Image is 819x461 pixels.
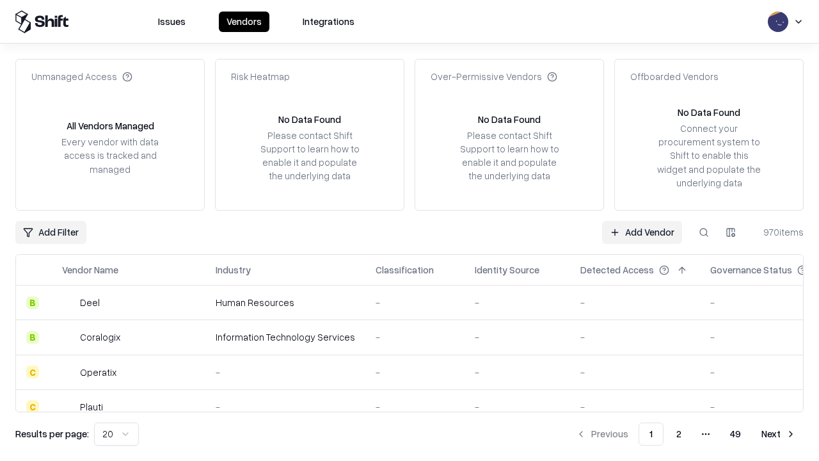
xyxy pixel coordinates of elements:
[710,263,792,277] div: Governance Status
[216,263,251,277] div: Industry
[62,366,75,378] img: Operatix
[219,12,269,32] button: Vendors
[376,400,454,414] div: -
[80,366,116,379] div: Operatix
[568,423,804,446] nav: pagination
[62,331,75,344] img: Coralogix
[478,113,541,126] div: No Data Found
[376,330,454,344] div: -
[678,106,740,119] div: No Data Found
[80,330,120,344] div: Coralogix
[26,331,39,344] div: B
[752,225,804,239] div: 970 items
[475,263,539,277] div: Identity Source
[80,400,103,414] div: Plauti
[15,427,89,441] p: Results per page:
[666,423,692,446] button: 2
[26,400,39,413] div: C
[475,296,560,309] div: -
[257,129,363,183] div: Please contact Shift Support to learn how to enable it and populate the underlying data
[216,330,355,344] div: Information Technology Services
[216,296,355,309] div: Human Resources
[31,70,132,83] div: Unmanaged Access
[602,221,682,244] a: Add Vendor
[376,296,454,309] div: -
[67,119,154,133] div: All Vendors Managed
[26,366,39,378] div: C
[15,221,86,244] button: Add Filter
[376,263,434,277] div: Classification
[630,70,719,83] div: Offboarded Vendors
[216,400,355,414] div: -
[475,366,560,379] div: -
[62,263,118,277] div: Vendor Name
[62,400,75,413] img: Plauti
[150,12,193,32] button: Issues
[62,296,75,309] img: Deel
[376,366,454,379] div: -
[431,70,557,83] div: Over-Permissive Vendors
[216,366,355,379] div: -
[580,263,654,277] div: Detected Access
[456,129,562,183] div: Please contact Shift Support to learn how to enable it and populate the underlying data
[639,423,664,446] button: 1
[26,296,39,309] div: B
[580,366,690,379] div: -
[278,113,341,126] div: No Data Found
[720,423,751,446] button: 49
[580,296,690,309] div: -
[475,400,560,414] div: -
[295,12,362,32] button: Integrations
[231,70,290,83] div: Risk Heatmap
[57,135,163,175] div: Every vendor with data access is tracked and managed
[580,400,690,414] div: -
[754,423,804,446] button: Next
[475,330,560,344] div: -
[656,122,762,190] div: Connect your procurement system to Shift to enable this widget and populate the underlying data
[80,296,100,309] div: Deel
[580,330,690,344] div: -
